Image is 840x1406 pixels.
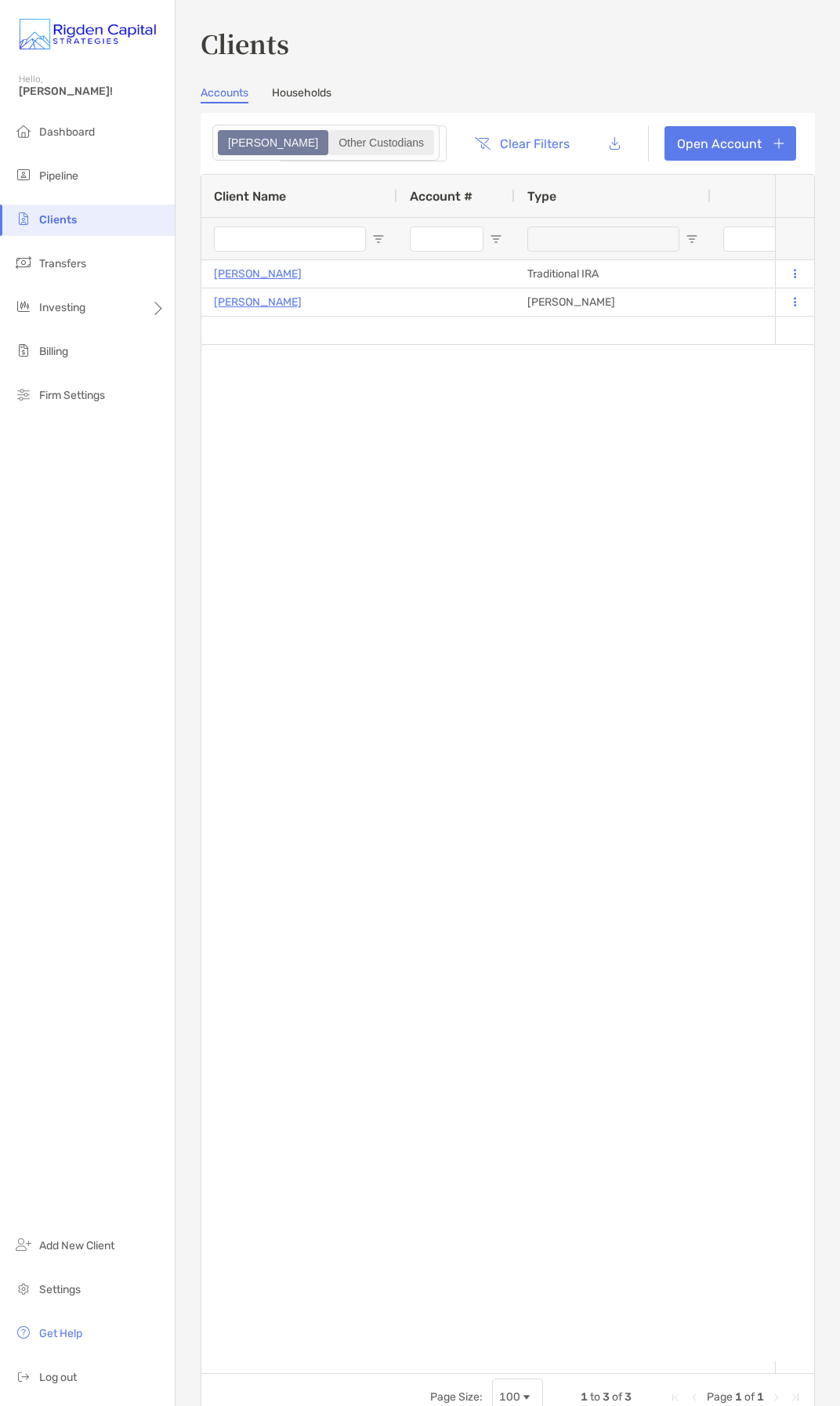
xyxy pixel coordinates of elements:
[39,301,85,314] span: Investing
[372,233,385,245] button: Open Filter Menu
[39,1283,81,1296] span: Settings
[14,1367,33,1386] img: logout icon
[14,341,33,360] img: billing icon
[499,1390,520,1404] div: 100
[515,288,711,316] div: [PERSON_NAME]
[39,213,77,226] span: Clients
[735,1390,742,1404] span: 1
[688,1391,701,1404] div: Previous Page
[19,6,156,63] img: Zoe Logo
[515,260,711,288] div: Traditional IRA
[214,189,286,204] span: Client Name
[14,209,33,228] img: clients icon
[462,126,581,161] button: Clear Filters
[430,1390,483,1404] div: Page Size:
[19,85,165,98] span: [PERSON_NAME]!
[212,125,440,161] div: segmented control
[330,132,433,154] div: Other Custodians
[14,253,33,272] img: transfers icon
[214,264,302,284] a: [PERSON_NAME]
[410,226,483,252] input: Account # Filter Input
[686,233,698,245] button: Open Filter Menu
[219,132,327,154] div: Zoe
[39,389,105,402] span: Firm Settings
[664,126,796,161] a: Open Account
[272,86,331,103] a: Households
[14,297,33,316] img: investing icon
[14,385,33,404] img: firm-settings icon
[214,226,366,252] input: Client Name Filter Input
[527,189,556,204] span: Type
[39,125,95,139] span: Dashboard
[39,1239,114,1252] span: Add New Client
[39,1327,82,1340] span: Get Help
[14,1323,33,1342] img: get-help icon
[603,1390,610,1404] span: 3
[744,1390,755,1404] span: of
[14,1279,33,1298] img: settings icon
[201,25,815,61] h3: Clients
[770,1391,783,1404] div: Next Page
[490,233,502,245] button: Open Filter Menu
[789,1391,802,1404] div: Last Page
[14,1235,33,1254] img: add_new_client icon
[581,1390,588,1404] span: 1
[625,1390,632,1404] span: 3
[214,292,302,312] a: [PERSON_NAME]
[201,86,248,103] a: Accounts
[39,169,78,183] span: Pipeline
[612,1390,622,1404] span: of
[39,345,68,358] span: Billing
[757,1390,764,1404] span: 1
[590,1390,600,1404] span: to
[669,1391,682,1404] div: First Page
[14,121,33,140] img: dashboard icon
[39,1371,77,1384] span: Log out
[14,165,33,184] img: pipeline icon
[410,189,472,204] span: Account #
[39,257,86,270] span: Transfers
[707,1390,733,1404] span: Page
